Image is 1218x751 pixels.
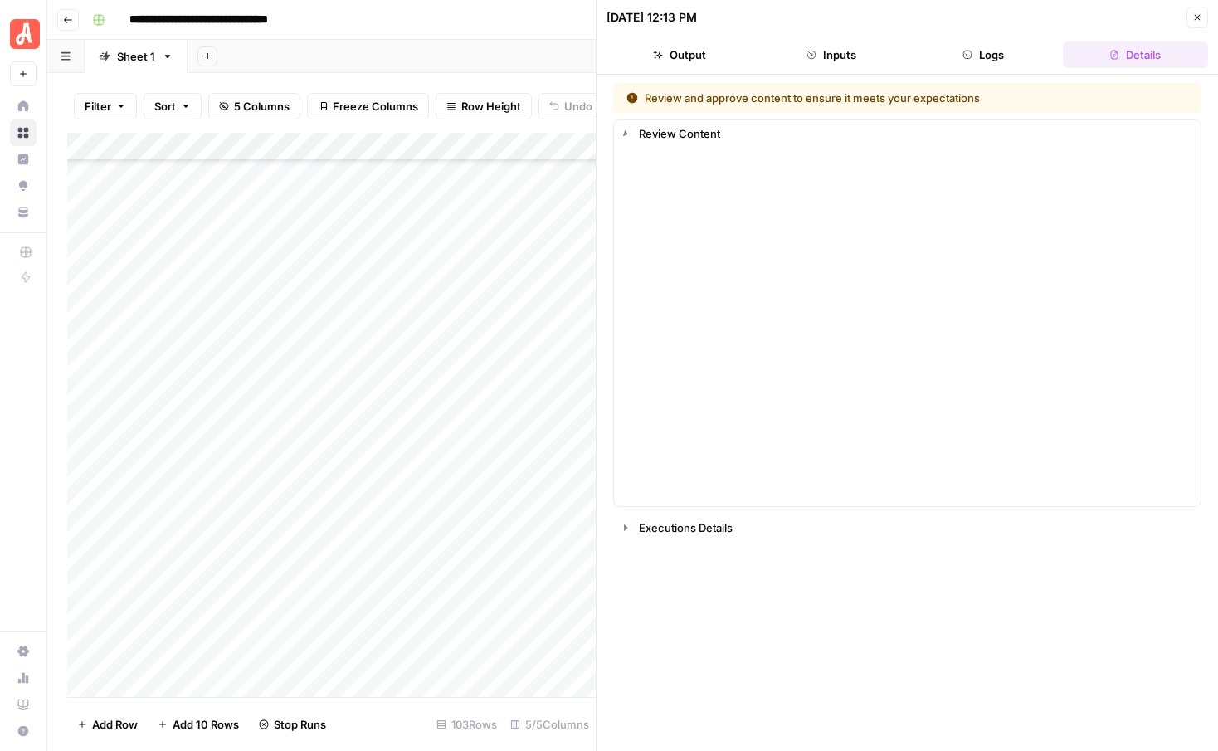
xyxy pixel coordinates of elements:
span: Stop Runs [274,716,326,733]
span: Undo [564,98,592,115]
a: Learning Hub [10,691,37,718]
span: Filter [85,98,111,115]
a: Your Data [10,199,37,226]
div: [DATE] 12:13 PM [607,9,697,26]
div: 103 Rows [430,711,504,738]
button: Filter [74,93,137,119]
button: Inputs [758,41,904,68]
span: Add Row [92,716,138,733]
div: Review Content [639,125,1191,142]
button: Details [1063,41,1208,68]
div: 5/5 Columns [504,711,596,738]
div: Sheet 1 [117,48,155,65]
span: 5 Columns [234,98,290,115]
span: Freeze Columns [333,98,418,115]
div: Executions Details [639,519,1191,536]
button: Workspace: Angi [10,13,37,55]
button: Add Row [67,711,148,738]
span: Sort [154,98,176,115]
a: Settings [10,638,37,665]
div: Review and approve content to ensure it meets your expectations [626,90,1084,106]
button: Logs [911,41,1056,68]
button: Undo [538,93,603,119]
span: Row Height [461,98,521,115]
img: Angi Logo [10,19,40,49]
span: Add 10 Rows [173,716,239,733]
button: Add 10 Rows [148,711,249,738]
button: Row Height [436,93,532,119]
button: Help + Support [10,718,37,744]
button: Stop Runs [249,711,336,738]
button: Sort [144,93,202,119]
a: Insights [10,146,37,173]
button: Freeze Columns [307,93,429,119]
a: Opportunities [10,173,37,199]
a: Usage [10,665,37,691]
button: Output [607,41,752,68]
a: Sheet 1 [85,40,188,73]
button: Review Content [614,120,1201,147]
a: Home [10,93,37,119]
button: 5 Columns [208,93,300,119]
button: Executions Details [614,514,1201,541]
a: Browse [10,119,37,146]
